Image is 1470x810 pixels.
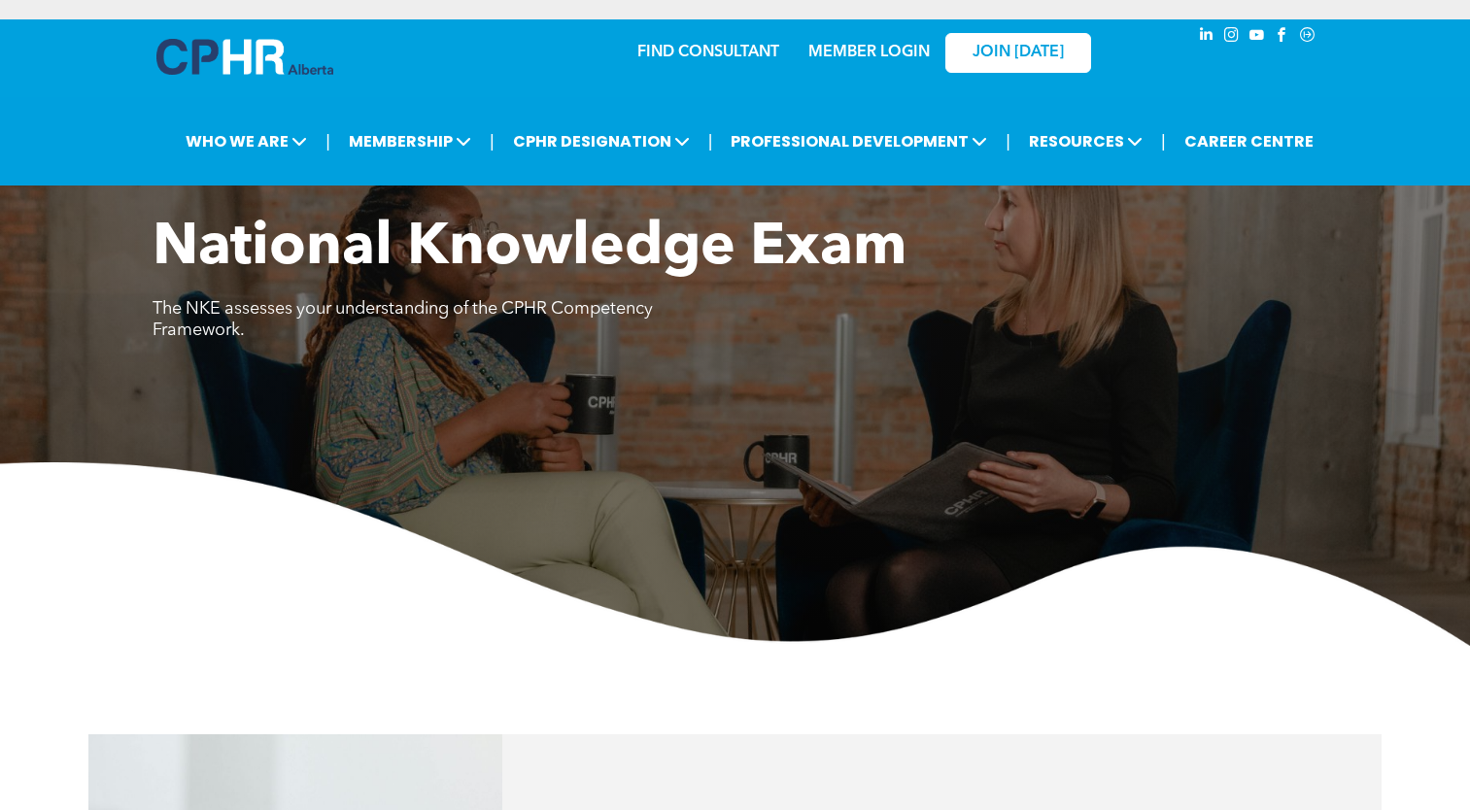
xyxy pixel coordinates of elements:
span: National Knowledge Exam [153,219,906,278]
a: Social network [1297,24,1318,51]
a: facebook [1272,24,1293,51]
a: MEMBER LOGIN [808,45,930,60]
span: PROFESSIONAL DEVELOPMENT [725,123,993,159]
li: | [708,121,713,161]
li: | [325,121,330,161]
li: | [490,121,495,161]
li: | [1161,121,1166,161]
img: A blue and white logo for cp alberta [156,39,333,75]
a: youtube [1247,24,1268,51]
span: MEMBERSHIP [343,123,477,159]
a: CAREER CENTRE [1179,123,1319,159]
a: linkedin [1196,24,1217,51]
a: FIND CONSULTANT [637,45,779,60]
span: JOIN [DATE] [973,44,1064,62]
span: RESOURCES [1023,123,1148,159]
span: CPHR DESIGNATION [507,123,696,159]
a: instagram [1221,24,1243,51]
li: | [1006,121,1010,161]
a: JOIN [DATE] [945,33,1091,73]
span: WHO WE ARE [180,123,313,159]
span: The NKE assesses your understanding of the CPHR Competency Framework. [153,300,653,339]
